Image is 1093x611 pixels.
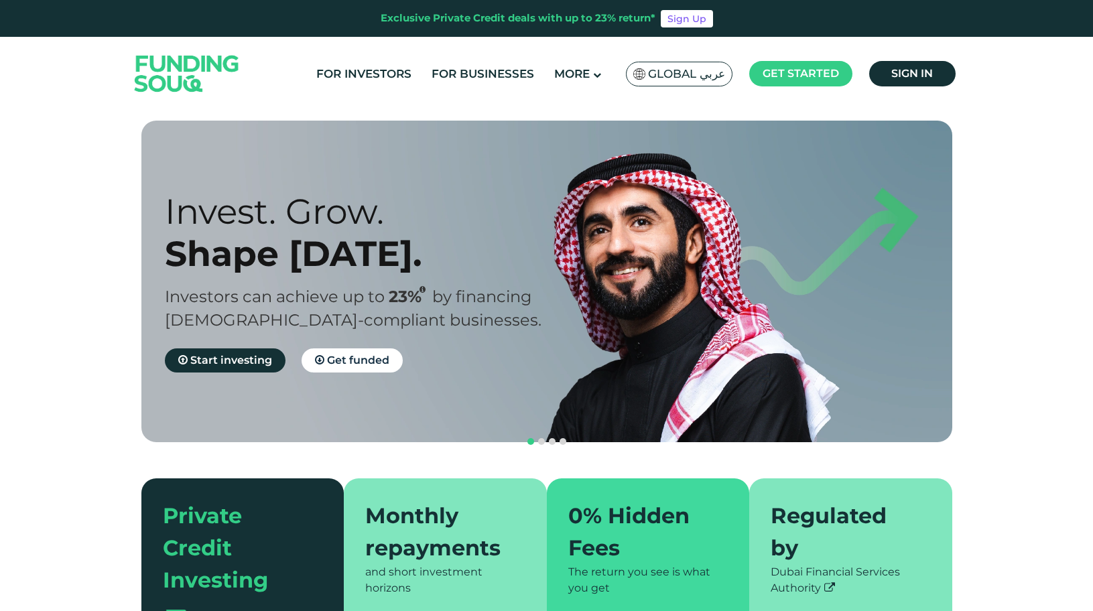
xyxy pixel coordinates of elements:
[525,436,536,447] button: navigation
[302,348,403,372] a: Get funded
[389,287,432,306] span: 23%
[633,68,645,80] img: SA Flag
[661,10,713,27] a: Sign Up
[165,348,285,372] a: Start investing
[165,190,570,232] div: Invest. Grow.
[763,67,839,80] span: Get started
[558,436,568,447] button: navigation
[891,67,933,80] span: Sign in
[165,232,570,275] div: Shape [DATE].
[381,11,655,26] div: Exclusive Private Credit deals with up to 23% return*
[365,564,525,596] div: and short investment horizons
[190,354,272,366] span: Start investing
[121,40,253,107] img: Logo
[365,500,509,564] div: Monthly repayments
[163,500,307,596] div: Private Credit Investing
[568,564,728,596] div: The return you see is what you get
[568,500,712,564] div: 0% Hidden Fees
[428,63,537,85] a: For Businesses
[420,286,426,293] i: 23% IRR (expected) ~ 15% Net yield (expected)
[165,287,385,306] span: Investors can achieve up to
[869,61,956,86] a: Sign in
[313,63,415,85] a: For Investors
[547,436,558,447] button: navigation
[327,354,389,366] span: Get funded
[648,66,725,82] span: Global عربي
[536,436,547,447] button: navigation
[771,500,915,564] div: Regulated by
[554,67,590,80] span: More
[771,564,931,596] div: Dubai Financial Services Authority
